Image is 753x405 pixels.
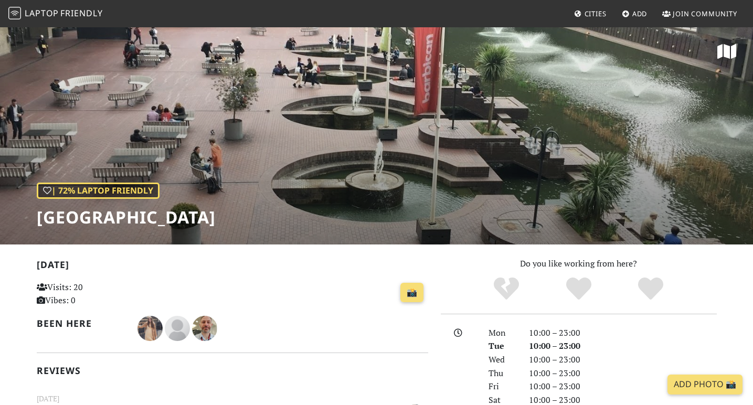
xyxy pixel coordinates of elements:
[523,380,723,393] div: 10:00 – 23:00
[618,4,652,23] a: Add
[37,183,160,199] div: | 72% Laptop Friendly
[570,4,611,23] a: Cities
[523,326,723,340] div: 10:00 – 23:00
[470,276,543,302] div: No
[37,207,216,227] h1: [GEOGRAPHIC_DATA]
[667,375,743,395] a: Add Photo 📸
[37,281,159,307] p: Visits: 20 Vibes: 0
[8,7,21,19] img: LaptopFriendly
[482,380,522,393] div: Fri
[482,326,522,340] div: Mon
[25,7,59,19] span: Laptop
[543,276,615,302] div: Yes
[673,9,737,18] span: Join Community
[482,353,522,367] div: Wed
[37,318,125,329] h2: Been here
[523,339,723,353] div: 10:00 – 23:00
[523,353,723,367] div: 10:00 – 23:00
[523,367,723,380] div: 10:00 – 23:00
[37,259,428,274] h2: [DATE]
[658,4,741,23] a: Join Community
[482,339,522,353] div: Tue
[137,316,163,341] img: 4035-fatima.jpg
[8,5,103,23] a: LaptopFriendly LaptopFriendly
[614,276,687,302] div: Definitely!
[165,316,190,341] img: blank-535327c66bd565773addf3077783bbfce4b00ec00e9fd257753287c682c7fa38.png
[30,393,434,404] small: [DATE]
[37,365,428,376] h2: Reviews
[192,322,217,333] span: Nicholas Wright
[441,257,717,271] p: Do you like working from here?
[60,7,102,19] span: Friendly
[137,322,165,333] span: Fátima González
[192,316,217,341] img: 1536-nicholas.jpg
[632,9,648,18] span: Add
[400,283,423,303] a: 📸
[482,367,522,380] div: Thu
[585,9,607,18] span: Cities
[165,322,192,333] span: James Lowsley Williams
